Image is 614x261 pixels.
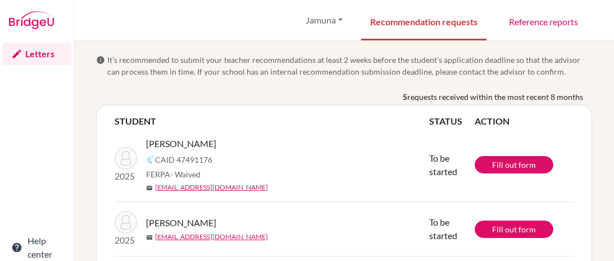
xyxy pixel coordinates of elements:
span: FERPA [146,168,201,180]
a: [EMAIL_ADDRESS][DOMAIN_NAME] [155,182,268,193]
img: Devkota, Rahul [115,211,137,233]
span: [PERSON_NAME] [146,216,216,230]
button: Jamuna [301,10,348,31]
a: Fill out form [475,221,553,238]
img: Budhathoki, Prashant [115,147,137,170]
th: ACTION [475,115,574,128]
img: Common App logo [146,155,155,164]
a: Letters [2,43,71,65]
span: info [96,56,105,65]
span: [PERSON_NAME] [146,137,216,150]
p: 2025 [115,170,137,183]
a: Reference reports [500,2,587,40]
th: STATUS [429,115,475,128]
span: mail [146,234,153,241]
img: Bridge-U [9,11,54,29]
b: 5 [403,91,407,103]
a: Help center [2,236,71,259]
span: To be started [429,153,457,177]
th: STUDENT [115,115,429,128]
p: 2025 [115,233,137,247]
span: - Waived [170,170,201,179]
span: CAID 47491176 [155,154,212,166]
span: To be started [429,217,457,241]
span: It’s recommended to submit your teacher recommendations at least 2 weeks before the student’s app... [107,54,592,77]
a: [EMAIL_ADDRESS][DOMAIN_NAME] [155,232,268,242]
a: Recommendation requests [361,2,486,40]
span: mail [146,185,153,191]
span: requests received within the most recent 8 months [407,91,583,103]
a: Fill out form [475,156,553,173]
